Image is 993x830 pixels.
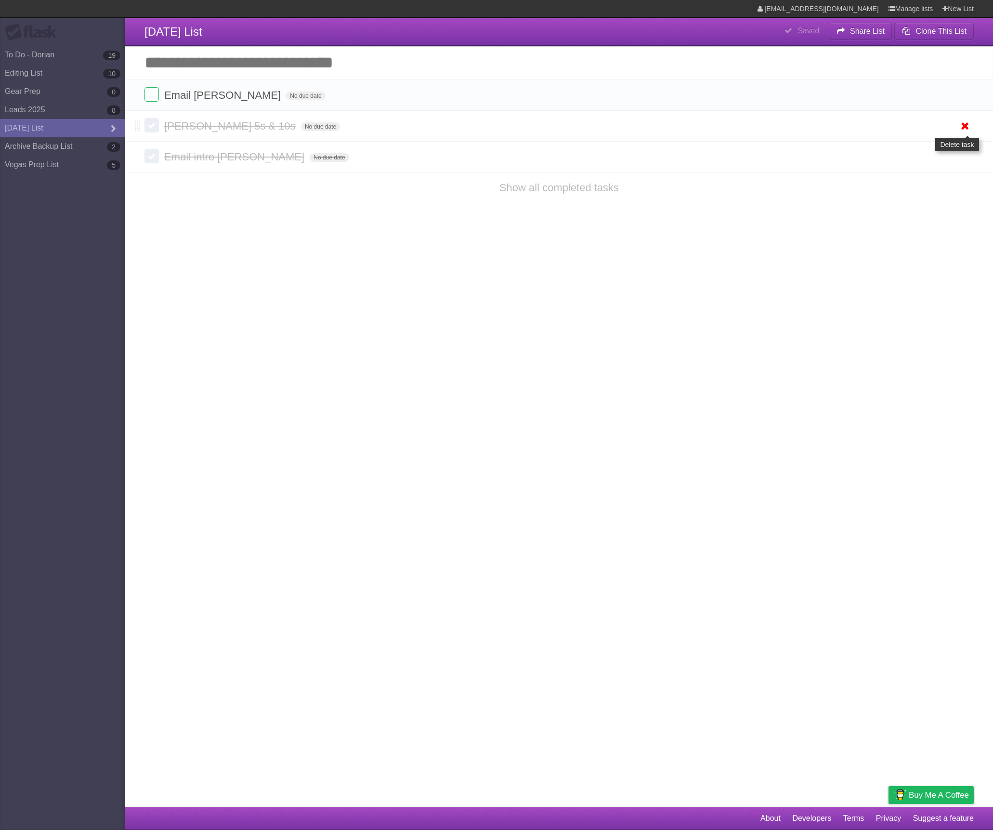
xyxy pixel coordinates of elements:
span: No due date [286,92,325,100]
b: Share List [850,27,885,35]
span: Email [PERSON_NAME] [164,89,283,101]
span: [PERSON_NAME] 5s & 10s [164,120,298,132]
span: No due date [310,153,349,162]
span: Email intro [PERSON_NAME] [164,151,307,163]
a: About [760,809,781,828]
b: 5 [107,160,120,170]
b: 10 [103,69,120,79]
a: Terms [843,809,864,828]
span: [DATE] List [144,25,202,38]
b: 0 [107,87,120,97]
a: Suggest a feature [913,809,974,828]
a: Developers [792,809,831,828]
b: 2 [107,142,120,152]
span: No due date [301,122,340,131]
a: Privacy [876,809,901,828]
label: Done [144,87,159,102]
a: Buy me a coffee [888,786,974,804]
a: Show all completed tasks [499,182,619,194]
b: Saved [797,26,819,35]
button: Clone This List [894,23,974,40]
b: 8 [107,105,120,115]
label: Done [144,149,159,163]
b: 19 [103,51,120,60]
label: Done [144,118,159,132]
button: Share List [829,23,892,40]
img: Buy me a coffee [893,787,906,803]
span: Buy me a coffee [909,787,969,804]
div: Flask [5,24,63,41]
b: Clone This List [915,27,967,35]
